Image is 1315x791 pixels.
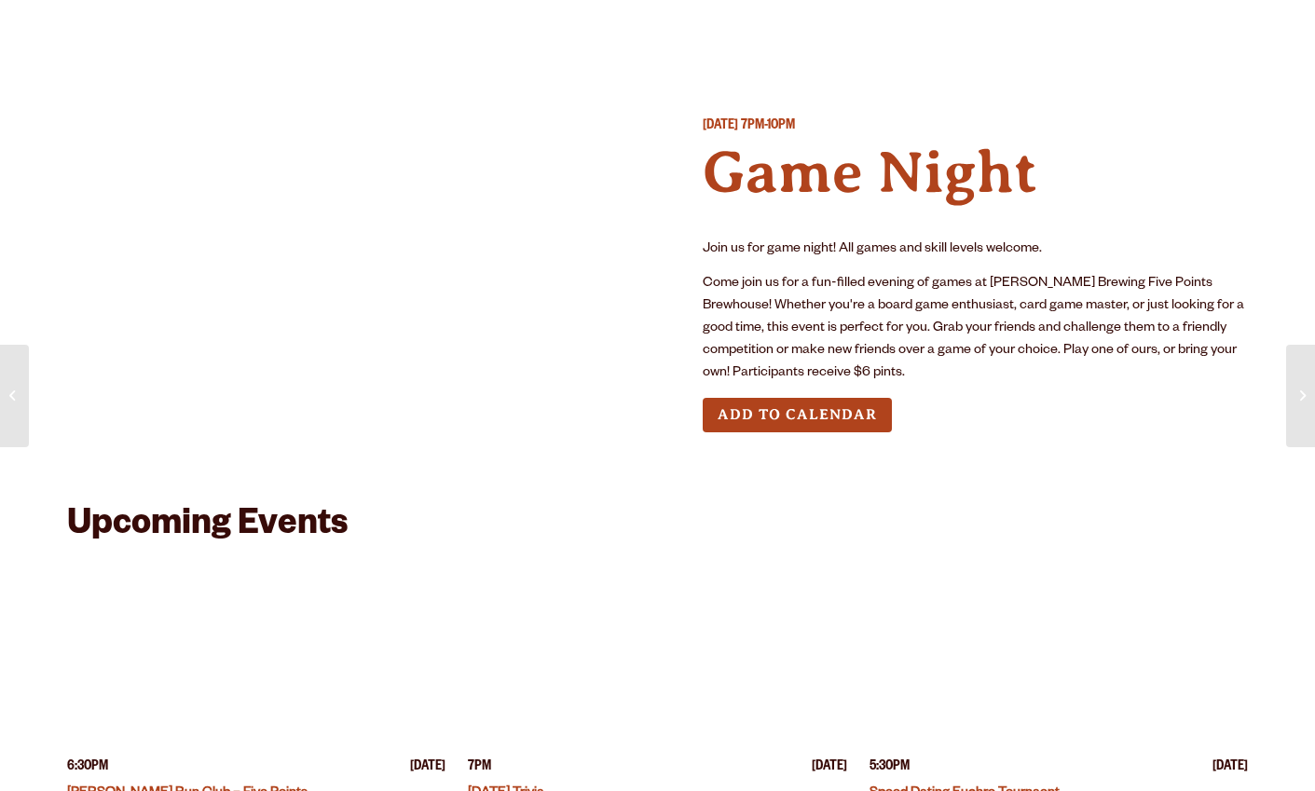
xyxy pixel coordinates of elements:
[703,119,738,134] span: [DATE]
[468,566,846,743] a: View event details
[410,758,445,778] span: [DATE]
[1115,23,1232,38] span: Beer Finder
[188,23,291,38] span: Taprooms
[468,758,491,778] span: 7PM
[772,23,879,38] span: Our Story
[362,12,437,54] a: Gear
[703,398,892,432] button: Add to Calendar
[703,239,1249,261] p: Join us for game night! All games and skill levels welcome.
[703,273,1249,385] p: Come join us for a fun-filled evening of games at [PERSON_NAME] Brewing Five Points Brewhouse! Wh...
[870,758,910,778] span: 5:30PM
[67,507,348,548] h2: Upcoming Events
[67,758,108,778] span: 6:30PM
[760,12,891,54] a: Our Story
[497,12,596,54] a: Winery
[645,12,715,54] a: Odell Home
[950,12,1043,54] a: Impact
[741,119,795,134] span: 7PM-10PM
[67,566,445,743] a: View event details
[509,23,583,38] span: Winery
[374,23,425,38] span: Gear
[870,566,1248,743] a: View event details
[703,137,1249,209] h4: Game Night
[962,23,1031,38] span: Impact
[59,23,104,38] span: Beer
[176,12,303,54] a: Taprooms
[812,758,847,778] span: [DATE]
[1103,12,1244,54] a: Beer Finder
[1212,758,1248,778] span: [DATE]
[47,12,116,54] a: Beer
